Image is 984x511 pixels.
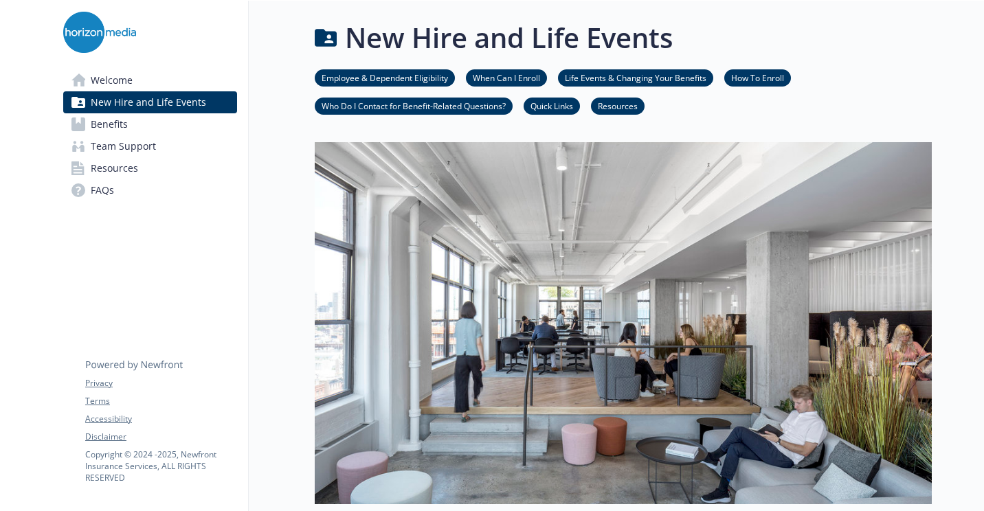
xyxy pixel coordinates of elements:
[724,71,791,84] a: How To Enroll
[524,99,580,112] a: Quick Links
[315,99,513,112] a: Who Do I Contact for Benefit-Related Questions?
[63,91,237,113] a: New Hire and Life Events
[63,113,237,135] a: Benefits
[85,377,236,389] a: Privacy
[63,135,237,157] a: Team Support
[63,69,237,91] a: Welcome
[63,157,237,179] a: Resources
[63,179,237,201] a: FAQs
[85,413,236,425] a: Accessibility
[315,142,932,503] img: new hire page banner
[85,448,236,484] p: Copyright © 2024 - 2025 , Newfront Insurance Services, ALL RIGHTS RESERVED
[91,69,133,91] span: Welcome
[91,179,114,201] span: FAQs
[91,157,138,179] span: Resources
[558,71,713,84] a: Life Events & Changing Your Benefits
[91,135,156,157] span: Team Support
[85,395,236,407] a: Terms
[591,99,645,112] a: Resources
[91,113,128,135] span: Benefits
[466,71,547,84] a: When Can I Enroll
[345,17,673,58] h1: New Hire and Life Events
[91,91,206,113] span: New Hire and Life Events
[315,71,455,84] a: Employee & Dependent Eligibility
[85,431,236,443] a: Disclaimer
